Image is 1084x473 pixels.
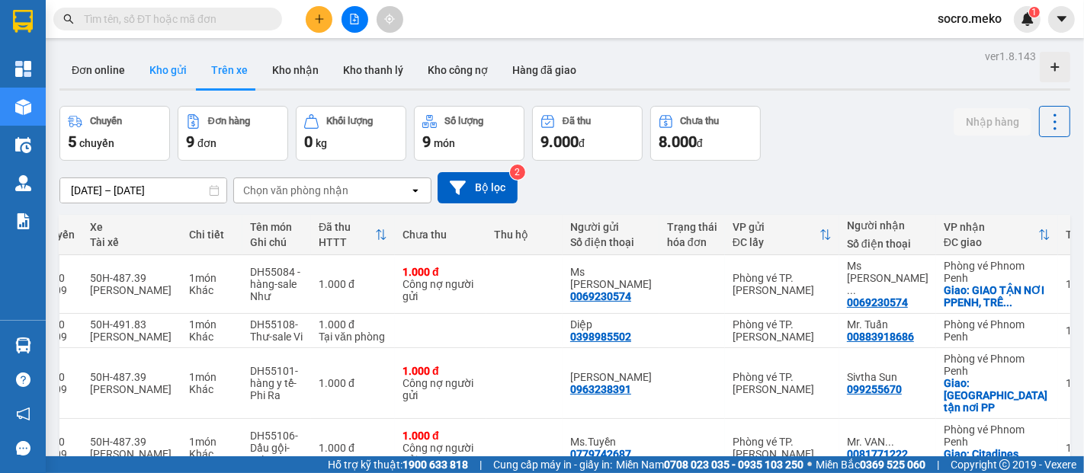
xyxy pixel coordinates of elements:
img: logo-vxr [13,10,33,33]
span: caret-down [1055,12,1069,26]
strong: 0708 023 035 - 0935 103 250 [664,459,803,471]
span: Hỗ trợ kỹ thuật: [328,456,468,473]
div: Xe [90,221,174,233]
span: file-add [349,14,360,24]
button: Đơn online [59,52,137,88]
div: Người nhận [847,219,928,232]
div: Ms.Tuyền [570,436,652,448]
div: Số điện thoại [570,236,652,248]
span: 0 [304,133,313,151]
div: 00883918686 [847,331,914,343]
div: Phòng vé Phnom Penh [944,353,1050,377]
span: 9.000 [540,133,579,151]
div: 1.000 đ [402,266,479,278]
span: question-circle [16,372,30,387]
div: 0081771222 [847,448,908,460]
span: 9 [186,133,194,151]
button: Bộ lọc [438,172,518,203]
div: 1.000 đ [319,318,387,331]
button: Chuyến5chuyến [59,106,170,161]
div: ĐC giao [944,236,1038,248]
div: [PERSON_NAME] [90,284,174,296]
div: Diệp [570,318,652,331]
sup: 2 [510,165,525,180]
div: 1.000 đ [319,377,387,389]
button: Kho công nợ [415,52,500,88]
div: Chuyến [90,116,122,126]
div: Số lượng [444,116,483,126]
div: Giao: GIAO TẬN NƠI PPENH, TRÊN KIỆN HÀNG CÓ THÔNG TIN GIAO [944,284,1050,308]
div: Trạng thái [667,221,717,233]
div: DH55084 -hàng-sale Như [250,266,303,302]
button: Khối lượng0kg [296,106,406,161]
button: Kho thanh lý [331,52,415,88]
img: warehouse-icon [15,175,31,191]
span: message [16,441,30,455]
div: 50H-487.39 [90,371,174,383]
img: solution-icon [15,213,31,229]
div: 1 món [189,272,235,284]
div: Đơn hàng [208,116,250,126]
span: Cung cấp máy in - giấy in: [493,456,612,473]
div: Chi tiết [189,229,235,241]
button: Đơn hàng9đơn [178,106,288,161]
span: đơn [197,137,216,149]
div: Người gửi [570,221,652,233]
div: Đã thu [563,116,591,126]
div: Chưa thu [681,116,720,126]
button: Kho nhận [260,52,331,88]
div: Tài xế [90,236,174,248]
span: ⚪️ [807,462,812,468]
div: 099255670 [847,383,902,395]
div: VP nhận [944,221,1038,233]
div: [PERSON_NAME] [90,331,174,343]
img: warehouse-icon [15,99,31,115]
button: file-add [342,6,368,33]
button: Hàng đã giao [500,52,589,88]
span: ... [885,436,894,448]
span: | [479,456,482,473]
button: Kho gửi [137,52,199,88]
div: 0069230574 [570,290,631,302]
div: 1.000 đ [319,442,387,454]
div: Phòng vé TP. [PERSON_NAME] [733,436,832,460]
span: 1 [1031,7,1037,18]
div: Công nợ người gửi [402,442,479,466]
div: Tại văn phòng [319,331,387,343]
div: HTTT [319,236,375,248]
div: DH55108-Thư-sale Vi [250,318,303,343]
div: Mr. Tuấn [847,318,928,331]
div: Số điện thoại [847,238,928,250]
button: Số lượng9món [414,106,524,161]
sup: 1 [1029,7,1040,18]
div: Khối lượng [326,116,373,126]
span: ... [847,284,856,296]
div: 50H-491.83 [90,318,174,331]
strong: 1900 633 818 [402,459,468,471]
div: Khác [189,331,235,343]
div: 1.000 đ [402,365,479,377]
div: 1.000 đ [319,278,387,290]
span: đ [697,137,703,149]
div: 0779742687 [570,448,631,460]
strong: 0369 525 060 [860,459,925,471]
div: 0398985502 [570,331,631,343]
span: | [937,456,939,473]
div: Ms Nhung [570,266,652,290]
div: DH55106-Dầu gội-sale Trang [250,430,303,466]
button: Đã thu9.000đ [532,106,643,161]
div: Anh Tuấn [570,371,652,383]
img: dashboard-icon [15,61,31,77]
div: Giao: Citadines Flatiron Phnom Penh Street 102, Phnom Penh City Centre [944,448,1050,472]
th: Toggle SortBy [311,215,395,255]
div: 0963238391 [570,383,631,395]
div: Thu hộ [494,229,555,241]
div: Khác [189,383,235,395]
span: kg [316,137,327,149]
div: Phòng vé Phnom Penh [944,260,1050,284]
button: Nhập hàng [954,108,1031,136]
div: Giao: Giao tận nơi PP [944,377,1050,414]
span: socro.meko [925,9,1014,28]
img: icon-new-feature [1021,12,1034,26]
div: Tạo kho hàng mới [1040,52,1070,82]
